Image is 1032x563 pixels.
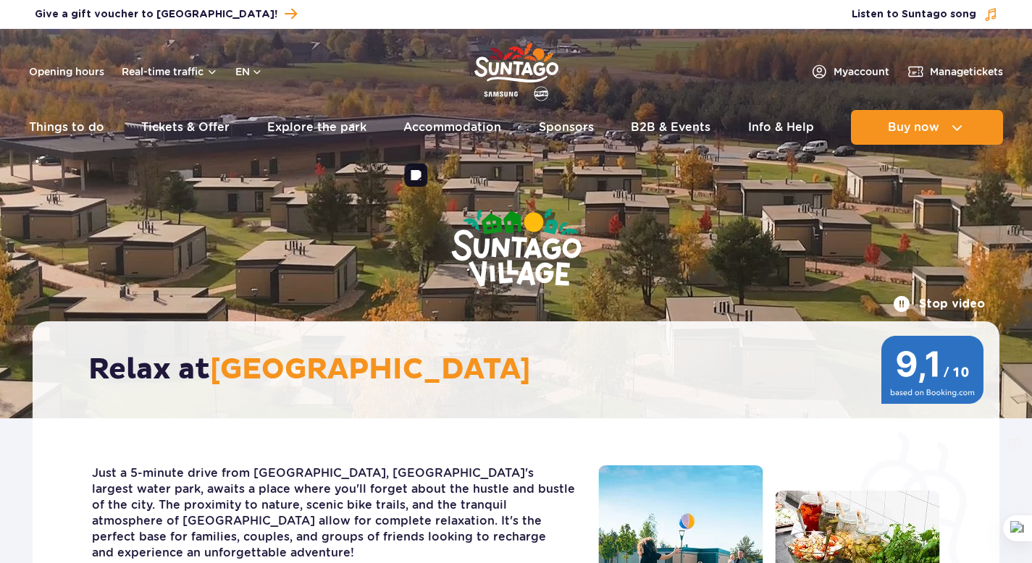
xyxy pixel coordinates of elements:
[907,63,1003,80] a: Managetickets
[403,110,501,145] a: Accommodation
[267,110,366,145] a: Explore the park
[210,352,531,388] span: [GEOGRAPHIC_DATA]
[35,7,277,22] span: Give a gift voucher to [GEOGRAPHIC_DATA]!
[930,64,1003,79] span: Manage tickets
[851,110,1003,145] button: Buy now
[122,66,218,77] button: Real-time traffic
[852,7,998,22] button: Listen to Suntago song
[539,110,594,145] a: Sponsors
[810,63,889,80] a: Myaccount
[631,110,710,145] a: B2B & Events
[92,465,576,561] p: Just a 5-minute drive from [GEOGRAPHIC_DATA], [GEOGRAPHIC_DATA]'s largest water park, awaits a pl...
[393,152,639,346] img: Suntago Village
[235,64,263,79] button: en
[88,352,958,388] h2: Relax at
[29,64,104,79] a: Opening hours
[474,36,558,103] a: Park of Poland
[893,295,985,313] button: Stop video
[880,336,985,404] img: 9,1/10 wg ocen z Booking.com
[834,64,889,79] span: My account
[852,7,976,22] span: Listen to Suntago song
[888,121,939,134] span: Buy now
[141,110,230,145] a: Tickets & Offer
[748,110,814,145] a: Info & Help
[29,110,104,145] a: Things to do
[35,4,297,24] a: Give a gift voucher to [GEOGRAPHIC_DATA]!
